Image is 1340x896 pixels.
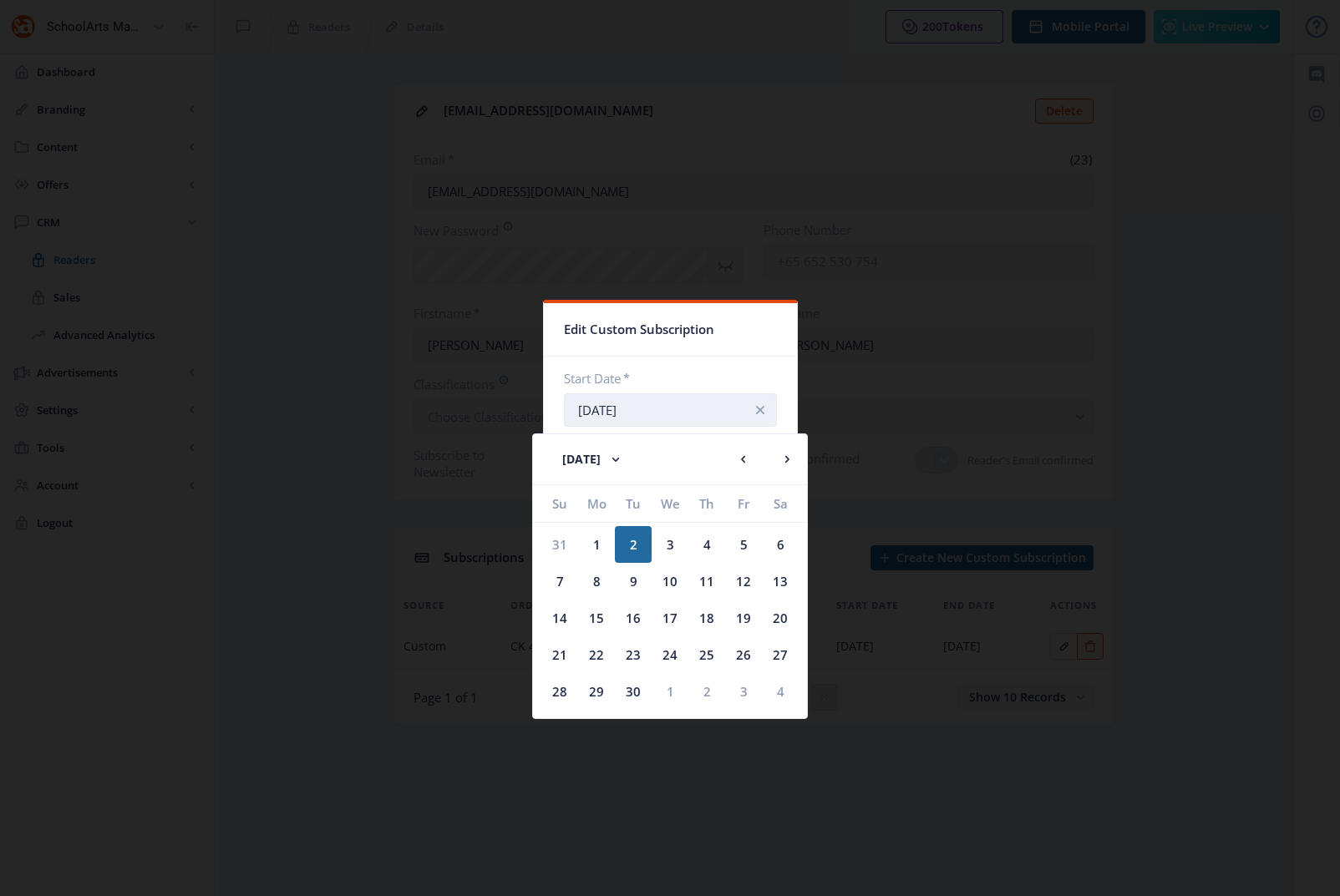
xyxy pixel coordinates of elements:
div: Su [541,485,578,522]
div: 29 [578,673,615,710]
button: [DATE] [546,443,640,476]
div: 26 [725,636,762,673]
div: 31 [541,526,578,563]
span: Edit Custom Subscription [564,316,714,342]
div: 1 [652,673,688,710]
div: 5 [725,526,762,563]
div: 22 [578,636,615,673]
button: info [744,393,777,427]
div: 18 [688,600,725,636]
div: 2 [688,673,725,710]
div: 28 [541,673,578,710]
div: 2 [615,526,652,563]
div: 12 [725,563,762,600]
div: 15 [578,600,615,636]
div: 4 [688,526,725,563]
div: Tu [615,485,652,522]
div: 14 [541,600,578,636]
nb-icon: info [752,402,769,418]
div: 30 [615,673,652,710]
div: We [652,485,688,522]
div: 3 [652,526,688,563]
div: Mo [578,485,615,522]
label: Start Date [564,370,764,387]
div: Fr [725,485,762,522]
div: 9 [615,563,652,600]
div: 24 [652,636,688,673]
div: 8 [578,563,615,600]
div: 7 [541,563,578,600]
div: 6 [762,526,799,563]
div: 1 [578,526,615,563]
div: Sa [762,485,799,522]
div: 13 [762,563,799,600]
div: 20 [762,600,799,636]
div: 4 [762,673,799,710]
input: Start Date [564,393,777,427]
div: 21 [541,636,578,673]
div: 3 [725,673,762,710]
div: 27 [762,636,799,673]
div: 16 [615,600,652,636]
div: Th [688,485,725,522]
div: 19 [725,600,762,636]
div: 17 [652,600,688,636]
div: 11 [688,563,725,600]
div: 10 [652,563,688,600]
div: 25 [688,636,725,673]
div: 23 [615,636,652,673]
